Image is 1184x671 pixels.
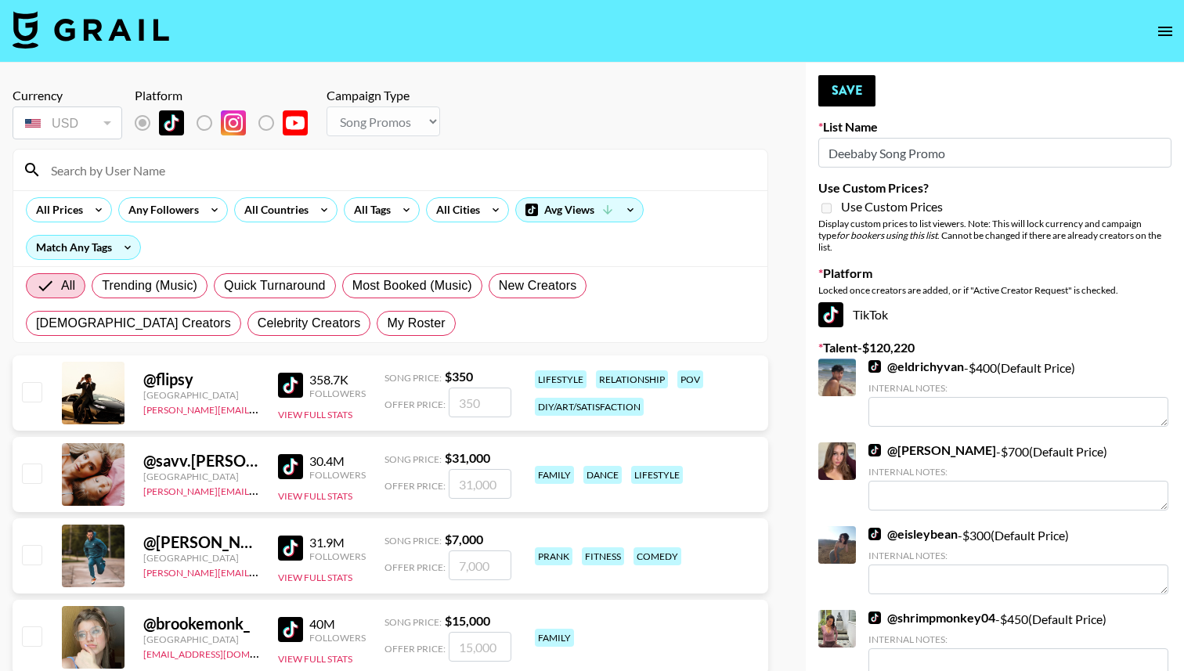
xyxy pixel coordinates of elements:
div: TikTok [818,302,1171,327]
div: Internal Notes: [868,633,1168,645]
div: Locked once creators are added, or if "Active Creator Request" is checked. [818,284,1171,296]
img: TikTok [868,611,881,624]
span: Song Price: [384,535,442,547]
span: Quick Turnaround [224,276,326,295]
div: @ flipsy [143,370,259,389]
div: fitness [582,547,624,565]
button: View Full Stats [278,490,352,502]
div: Avg Views [516,198,643,222]
span: Offer Price: [384,643,446,655]
img: TikTok [818,302,843,327]
img: Instagram [221,110,246,135]
button: View Full Stats [278,572,352,583]
span: Offer Price: [384,480,446,492]
span: New Creators [499,276,577,295]
div: pov [677,370,703,388]
img: TikTok [868,360,881,373]
div: Followers [309,388,366,399]
div: [GEOGRAPHIC_DATA] [143,552,259,564]
span: [DEMOGRAPHIC_DATA] Creators [36,314,231,333]
a: [EMAIL_ADDRESS][DOMAIN_NAME] [143,645,301,660]
div: @ brookemonk_ [143,614,259,633]
div: [GEOGRAPHIC_DATA] [143,633,259,645]
a: @shrimpmonkey04 [868,610,995,626]
div: Campaign Type [327,88,440,103]
div: - $ 400 (Default Price) [868,359,1168,427]
div: Followers [309,550,366,562]
div: Followers [309,632,366,644]
div: 30.4M [309,453,366,469]
em: for bookers using this list [836,229,937,241]
img: TikTok [278,536,303,561]
div: lifestyle [631,466,683,484]
div: prank [535,547,572,565]
div: diy/art/satisfaction [535,398,644,416]
div: [GEOGRAPHIC_DATA] [143,471,259,482]
strong: $ 31,000 [445,450,490,465]
div: family [535,629,574,647]
div: Any Followers [119,198,202,222]
div: USD [16,110,119,137]
div: Remove selected talent to change platforms [135,106,320,139]
div: 31.9M [309,535,366,550]
span: Offer Price: [384,561,446,573]
div: Display custom prices to list viewers. Note: This will lock currency and campaign type . Cannot b... [818,218,1171,253]
span: Offer Price: [384,399,446,410]
img: YouTube [283,110,308,135]
strong: $ 15,000 [445,613,490,628]
div: All Prices [27,198,86,222]
div: Match Any Tags [27,236,140,259]
a: @eisleybean [868,526,958,542]
input: 15,000 [449,632,511,662]
img: TikTok [159,110,184,135]
a: [PERSON_NAME][EMAIL_ADDRESS][DOMAIN_NAME] [143,401,375,416]
div: Internal Notes: [868,550,1168,561]
div: - $ 300 (Default Price) [868,526,1168,594]
div: All Tags [345,198,394,222]
input: 31,000 [449,469,511,499]
div: family [535,466,574,484]
input: 7,000 [449,550,511,580]
a: [PERSON_NAME][EMAIL_ADDRESS][DOMAIN_NAME] [143,482,375,497]
div: Followers [309,469,366,481]
div: All Countries [235,198,312,222]
span: My Roster [387,314,445,333]
label: Talent - $ 120,220 [818,340,1171,355]
div: dance [583,466,622,484]
img: TikTok [868,528,881,540]
span: Song Price: [384,616,442,628]
div: Internal Notes: [868,382,1168,394]
strong: $ 7,000 [445,532,483,547]
img: Grail Talent [13,11,169,49]
a: [PERSON_NAME][EMAIL_ADDRESS][DOMAIN_NAME] [143,564,375,579]
input: 350 [449,388,511,417]
div: comedy [634,547,681,565]
div: Internal Notes: [868,466,1168,478]
div: Remove selected talent to change your currency [13,103,122,142]
div: relationship [596,370,668,388]
button: View Full Stats [278,409,352,420]
div: 40M [309,616,366,632]
span: All [61,276,75,295]
img: TikTok [868,444,881,456]
div: 358.7K [309,372,366,388]
div: All Cities [427,198,483,222]
a: @eldrichyvan [868,359,964,374]
button: View Full Stats [278,653,352,665]
div: - $ 700 (Default Price) [868,442,1168,510]
button: open drawer [1150,16,1181,47]
div: lifestyle [535,370,587,388]
input: Search by User Name [42,157,758,182]
button: Save [818,75,875,106]
label: Platform [818,265,1171,281]
div: [GEOGRAPHIC_DATA] [143,389,259,401]
span: Song Price: [384,453,442,465]
img: TikTok [278,454,303,479]
span: Trending (Music) [102,276,197,295]
img: TikTok [278,617,303,642]
strong: $ 350 [445,369,473,384]
label: Use Custom Prices? [818,180,1171,196]
div: @ savv.[PERSON_NAME] [143,451,259,471]
div: @ [PERSON_NAME].[PERSON_NAME] [143,532,259,552]
label: List Name [818,119,1171,135]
